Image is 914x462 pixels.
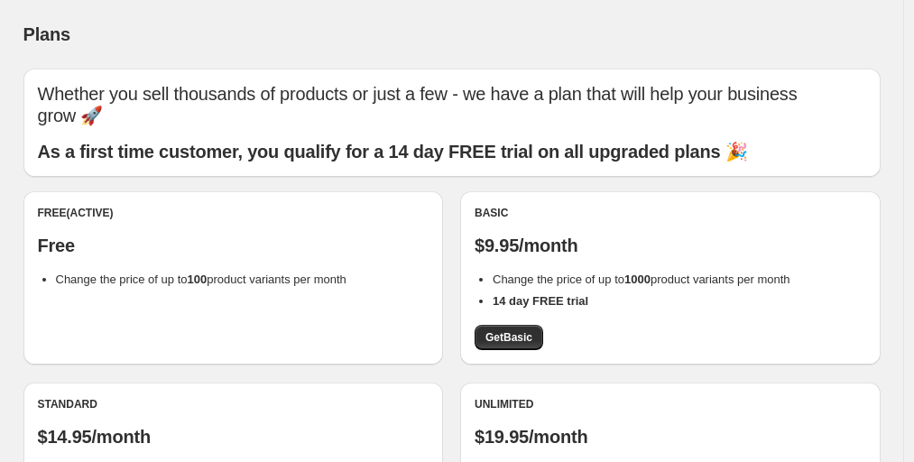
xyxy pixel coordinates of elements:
[38,142,748,162] b: As a first time customer, you qualify for a 14 day FREE trial on all upgraded plans 🎉
[485,330,532,345] span: Get Basic
[38,235,429,256] p: Free
[38,397,429,411] div: Standard
[624,273,651,286] b: 1000
[475,397,866,411] div: Unlimited
[475,426,866,448] p: $19.95/month
[23,24,70,44] span: Plans
[493,273,790,286] span: Change the price of up to product variants per month
[38,206,429,220] div: Free (Active)
[493,294,588,308] b: 14 day FREE trial
[475,325,543,350] a: GetBasic
[38,426,429,448] p: $14.95/month
[38,83,866,126] p: Whether you sell thousands of products or just a few - we have a plan that will help your busines...
[475,235,866,256] p: $9.95/month
[475,206,866,220] div: Basic
[188,273,208,286] b: 100
[56,273,346,286] span: Change the price of up to product variants per month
